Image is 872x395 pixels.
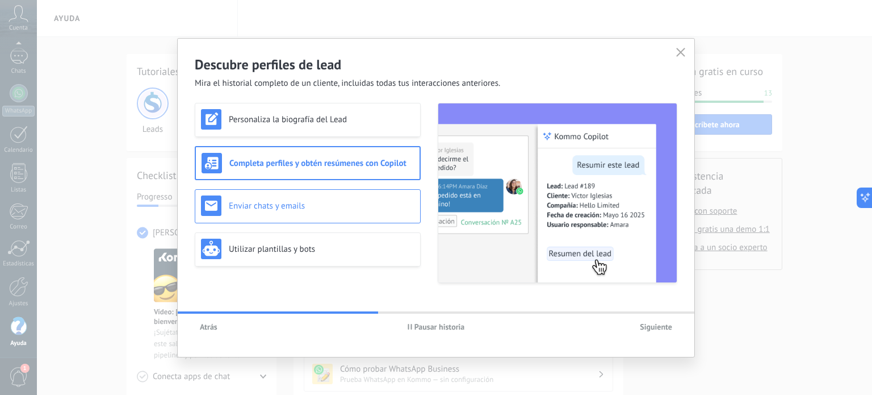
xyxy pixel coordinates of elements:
[414,323,465,331] span: Pausar historia
[229,158,414,169] h3: Completa perfiles y obtén resúmenes con Copilot
[195,78,500,89] span: Mira el historial completo de un cliente, incluidas todas tus interacciones anteriores.
[229,114,414,125] h3: Personaliza la biografía del Lead
[635,318,677,335] button: Siguiente
[195,56,677,73] h2: Descubre perfiles de lead
[229,201,414,211] h3: Enviar chats y emails
[403,318,470,335] button: Pausar historia
[200,323,217,331] span: Atrás
[195,318,223,335] button: Atrás
[640,323,672,331] span: Siguiente
[229,244,414,255] h3: Utilizar plantillas y bots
